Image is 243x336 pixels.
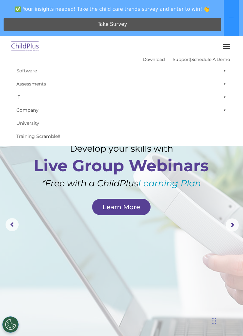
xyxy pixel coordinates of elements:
rs-layer: Develop your skills with [33,143,209,154]
a: Learning Plan [138,178,201,189]
a: Support [173,57,190,62]
a: IT [13,90,230,103]
button: Cookies Settings [2,316,19,333]
a: Learn More [92,199,151,215]
a: University [13,117,230,130]
iframe: Chat Widget [133,265,243,336]
rs-layer: *Free with a ChildPlus [33,178,209,189]
a: Training Scramble!! [13,130,230,143]
rs-layer: Live Group Webinars [21,158,222,174]
a: Download [143,57,165,62]
font: | [143,57,230,62]
span: Phone number [105,65,132,70]
a: Take Survey [4,18,221,31]
img: ChildPlus by Procare Solutions [10,39,40,54]
span: ✅ Your insights needed! Take the child care trends survey and enter to win! 👏 [3,3,222,15]
a: Assessments [13,77,230,90]
div: Drag [212,311,216,331]
a: Company [13,103,230,117]
span: Take Survey [98,19,127,30]
span: Last name [105,38,124,43]
a: Schedule A Demo [191,57,230,62]
a: Software [13,64,230,77]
